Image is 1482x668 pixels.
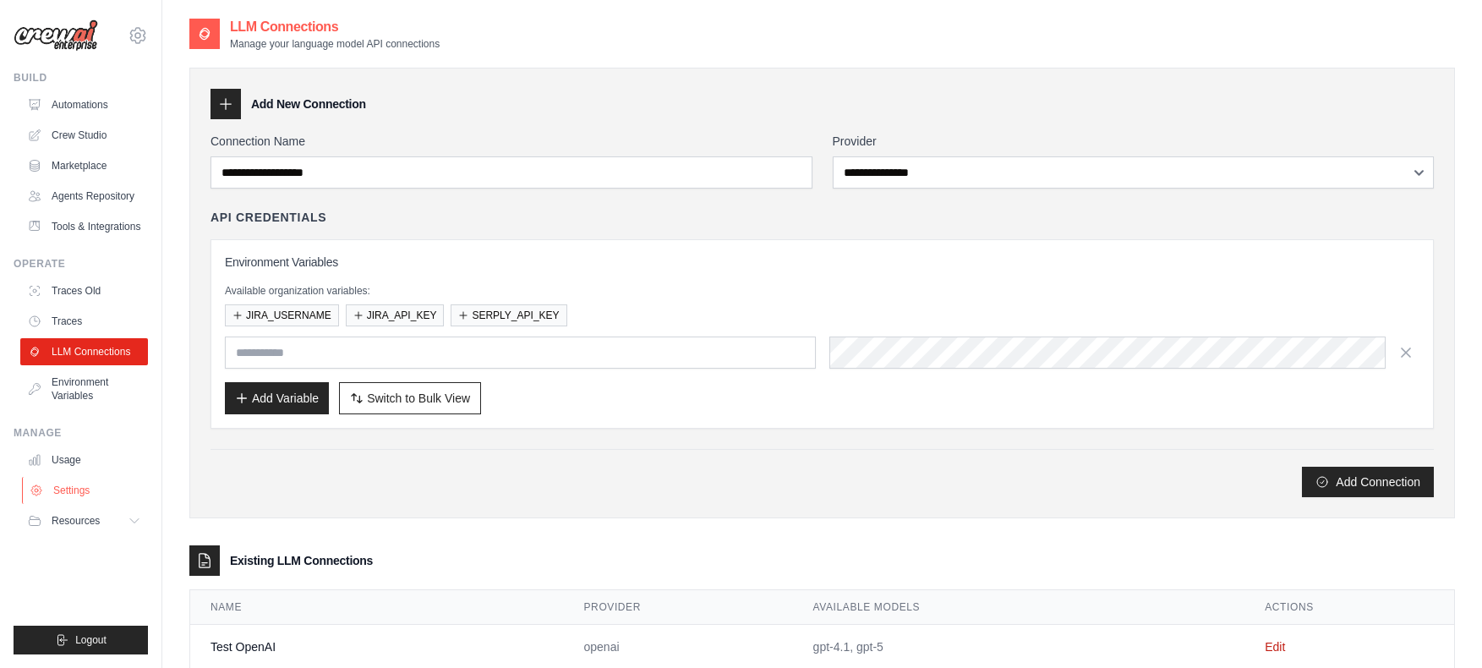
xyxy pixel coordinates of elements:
button: JIRA_USERNAME [225,304,339,326]
a: Traces Old [20,277,148,304]
th: Actions [1244,590,1454,625]
a: Crew Studio [20,122,148,149]
button: Add Connection [1302,467,1434,497]
span: Logout [75,633,107,647]
th: Provider [564,590,793,625]
h3: Environment Variables [225,254,1419,271]
button: Add Variable [225,382,329,414]
button: JIRA_API_KEY [346,304,445,326]
th: Available Models [793,590,1245,625]
a: Automations [20,91,148,118]
h4: API Credentials [211,209,326,226]
a: Settings [22,477,150,504]
a: Agents Repository [20,183,148,210]
p: Available organization variables: [225,284,1419,298]
a: Edit [1265,640,1285,654]
button: Switch to Bulk View [339,382,481,414]
label: Connection Name [211,133,812,150]
th: Name [190,590,564,625]
a: Marketplace [20,152,148,179]
a: Tools & Integrations [20,213,148,240]
div: Build [14,71,148,85]
span: Resources [52,514,100,528]
h2: LLM Connections [230,17,440,37]
span: Switch to Bulk View [367,390,470,407]
a: Traces [20,308,148,335]
p: Manage your language model API connections [230,37,440,51]
label: Provider [833,133,1435,150]
div: Manage [14,426,148,440]
a: Usage [20,446,148,474]
button: Resources [20,507,148,534]
button: Logout [14,626,148,654]
h3: Add New Connection [251,96,366,112]
img: Logo [14,19,98,52]
a: Environment Variables [20,369,148,409]
a: LLM Connections [20,338,148,365]
h3: Existing LLM Connections [230,552,373,569]
div: Operate [14,257,148,271]
button: SERPLY_API_KEY [451,304,566,326]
